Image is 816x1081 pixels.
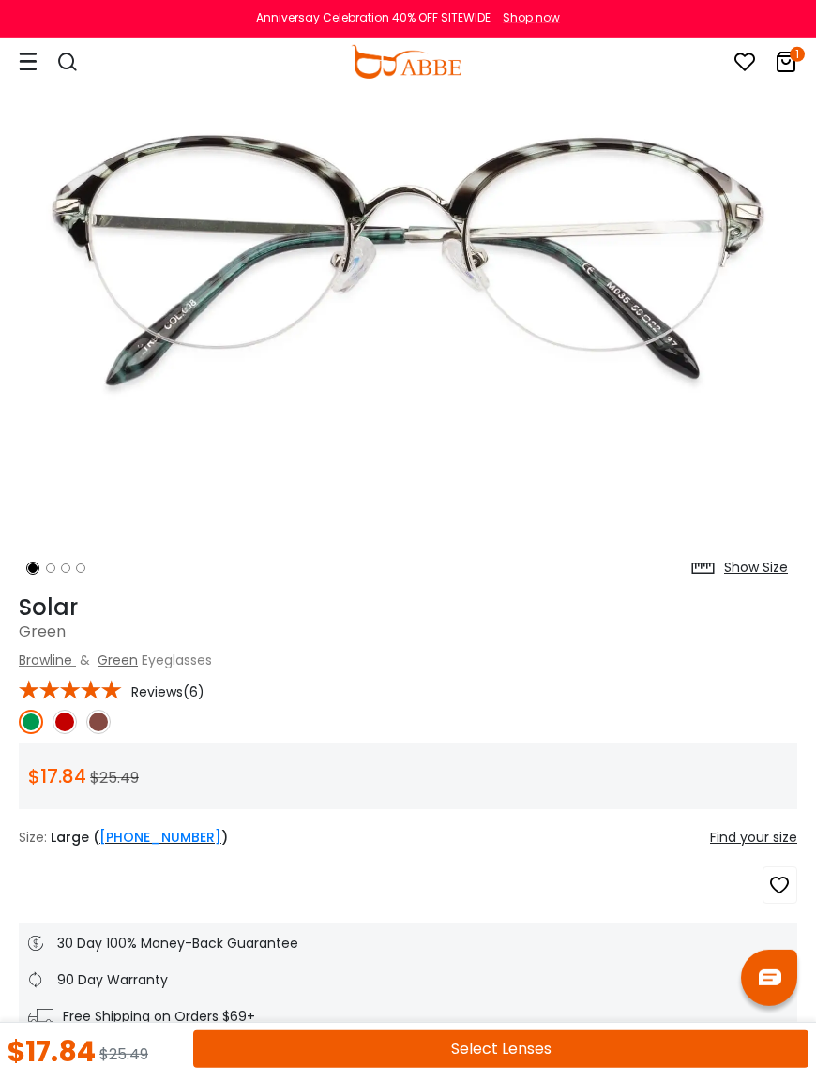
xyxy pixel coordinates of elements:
[28,968,788,991] div: 90 Day Warranty
[51,828,228,847] span: Large ( )
[19,621,66,642] span: Green
[790,47,805,62] i: 1
[90,767,139,788] span: $25.49
[28,932,788,954] div: 30 Day 100% Money-Back Guarantee
[256,9,491,26] div: Anniversay Celebration 40% OFF SITEWIDE
[493,9,560,25] a: Shop now
[76,651,94,669] span: &
[19,651,72,669] a: Browline
[351,45,461,79] img: abbeglasses.com
[19,828,47,847] span: Size:
[193,1030,808,1068] button: Select Lenses
[710,828,797,848] div: Find your size
[19,594,797,622] h1: Solar
[99,828,221,847] a: [PHONE_NUMBER]
[28,1005,788,1028] div: Free Shipping on Orders $69+
[98,651,138,669] a: Green
[131,683,204,700] span: Reviews(6)
[503,9,560,26] div: Shop now
[775,54,797,76] a: 1
[28,763,86,789] span: $17.84
[724,558,788,578] div: Show Size
[142,651,212,669] span: Eyeglasses
[759,969,781,985] img: chat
